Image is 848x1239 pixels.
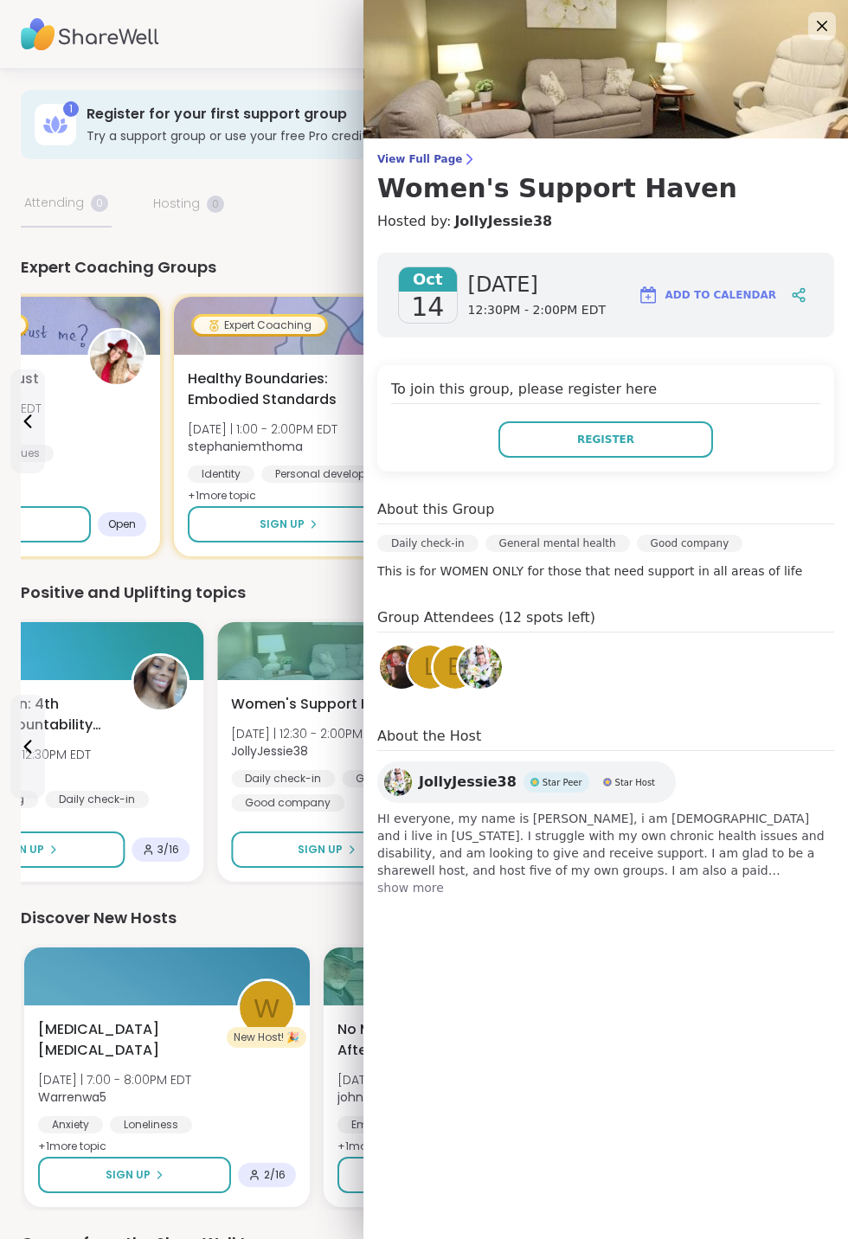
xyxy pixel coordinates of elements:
div: Daily check-in [377,535,479,552]
span: [DATE] | 8:00 - 9:00PM EDT [337,1071,492,1088]
span: [DATE] [468,271,606,299]
a: JollyJessie38JollyJessie38Star PeerStar PeerStar HostStar Host [377,761,676,803]
h3: Try a support group or use your free Pro credit for an expert-led coaching group. [87,127,633,144]
div: Anxiety [38,1116,103,1133]
img: Star Host [603,778,612,786]
span: [DATE] | 7:00 - 8:00PM EDT [38,1071,191,1088]
button: Add to Calendar [630,274,784,316]
span: b [447,651,463,684]
span: Add to Calendar [665,287,776,303]
span: [DATE] | 12:30 - 2:00PM EDT [231,725,387,742]
span: 12:30PM - 2:00PM EDT [468,302,606,319]
button: Sign Up [231,831,423,868]
button: Sign Up [38,1157,231,1193]
img: CLove [90,331,144,384]
img: JollyJessie38 [384,768,412,796]
span: Oct [399,267,457,292]
span: View Full Page [377,152,834,166]
a: View Full PageWomen's Support Haven [377,152,834,204]
span: No More Nails: Healing After the Narcissist [337,1019,517,1061]
button: Register [498,421,713,458]
span: L [424,651,437,684]
span: Sign Up [260,517,305,532]
img: ShareWell Logomark [638,285,658,305]
div: Identity [188,465,254,483]
b: stephaniemthoma [188,438,303,455]
h4: About the Host [377,726,834,751]
span: JollyJessie38 [419,772,517,793]
button: Sign Up [337,1157,526,1193]
span: Women's Support Haven [231,694,405,715]
span: W [254,988,279,1029]
span: 14 [411,292,444,323]
span: Sign Up [106,1167,151,1183]
div: Daily check-in [231,770,335,787]
img: Star Peer [530,778,539,786]
div: Good company [637,535,743,552]
img: Jasmine95 [380,645,423,689]
a: L [406,643,454,691]
div: 1 [63,101,79,117]
a: b [431,643,479,691]
img: JollyJessie38 [459,645,502,689]
h3: Register for your first support group [87,105,633,124]
h3: Women's Support Haven [377,173,834,204]
div: Emotional abuse [337,1116,455,1133]
span: Register [577,432,634,447]
div: Discover New Hosts [21,906,827,930]
span: Open [108,517,136,531]
span: Star Host [615,776,655,789]
b: JollyJessie38 [231,742,308,760]
b: johndukejr [337,1088,400,1106]
a: JollyJessie38 [456,643,504,691]
span: Star Peer [543,776,582,789]
span: [MEDICAL_DATA] [MEDICAL_DATA] [38,1019,218,1061]
div: Daily check-in [45,791,149,808]
span: HI everyone, my name is [PERSON_NAME], i am [DEMOGRAPHIC_DATA] and i live in [US_STATE]. I strugg... [377,810,834,879]
a: Jasmine95 [377,643,426,691]
img: ShareWell Nav Logo [21,4,159,65]
span: show more [377,879,834,896]
button: Sign Up [188,506,390,542]
p: This is for WOMEN ONLY for those that need support in all areas of life [377,562,834,580]
div: New Host! 🎉 [227,1027,306,1048]
h4: Group Attendees (12 spots left) [377,607,834,632]
span: 2 / 16 [264,1168,286,1182]
h4: About this Group [377,499,494,520]
div: Expert Coaching Groups [21,255,827,279]
div: Expert Coaching [194,317,325,334]
div: Good company [231,794,344,812]
span: Healthy Boundaries: Embodied Standards [188,369,368,410]
a: JollyJessie38 [454,211,552,232]
div: General mental health [485,535,630,552]
div: Loneliness [110,1116,192,1133]
div: Positive and Uplifting topics [21,581,827,605]
b: Warrenwa5 [38,1088,106,1106]
span: Sign Up [298,842,343,857]
div: General mental health [342,770,488,787]
span: 3 / 16 [157,843,179,857]
div: Personal development [261,465,407,483]
h4: Hosted by: [377,211,834,232]
img: seasonzofapril [133,656,187,709]
span: [DATE] | 1:00 - 2:00PM EDT [188,420,337,438]
h4: To join this group, please register here [391,379,820,404]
